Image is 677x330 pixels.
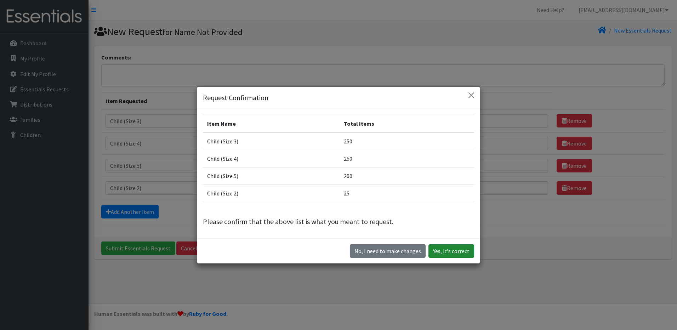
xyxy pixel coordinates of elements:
td: 200 [340,167,474,184]
p: Please confirm that the above list is what you meant to request. [203,216,474,227]
h5: Request Confirmation [203,92,268,103]
td: Child (Size 3) [203,132,340,150]
td: Child (Size 2) [203,184,340,202]
td: Child (Size 4) [203,150,340,167]
td: 250 [340,150,474,167]
button: No I need to make changes [350,244,426,258]
button: Yes, it's correct [428,244,474,258]
td: 250 [340,132,474,150]
td: Child (Size 5) [203,167,340,184]
th: Total Items [340,115,474,132]
button: Close [466,90,477,101]
td: 25 [340,184,474,202]
th: Item Name [203,115,340,132]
